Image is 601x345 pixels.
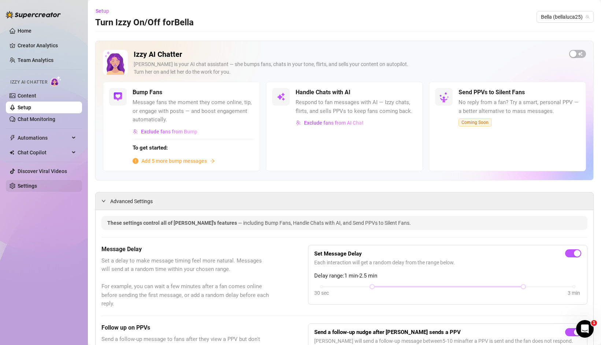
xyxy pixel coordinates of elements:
[439,92,451,104] img: silent-fans-ppv-o-N6Mmdf.svg
[585,15,590,19] span: team
[101,245,271,254] h5: Message Delay
[101,257,271,308] span: Set a delay to make message timing feel more natural. Messages will send at a random time within ...
[6,11,61,18] img: logo-BBDzfeDw.svg
[133,158,138,164] span: info-circle
[141,157,207,165] span: Add 5 more bump messages
[304,120,364,126] span: Exclude fans from AI Chat
[101,323,271,332] h5: Follow up on PPVs
[18,28,31,34] a: Home
[296,88,350,97] h5: Handle Chats with AI
[238,220,411,226] span: — including Bump Fans, Handle Chats with AI, and Send PPVs to Silent Fans.
[101,197,110,205] div: expanded
[133,88,162,97] h5: Bump Fans
[314,289,329,297] div: 30 sec
[314,272,581,280] span: Delay range: 1 min - 2.5 min
[277,92,285,101] img: svg%3e
[459,88,525,97] h5: Send PPVs to Silent Fans
[10,135,15,141] span: thunderbolt
[107,220,238,226] span: These settings control all of [PERSON_NAME]'s features
[18,104,31,110] a: Setup
[95,5,115,17] button: Setup
[541,11,589,22] span: Bella (bellaluca25)
[18,183,37,189] a: Settings
[10,150,14,155] img: Chat Copilot
[18,147,70,158] span: Chat Copilot
[296,98,417,115] span: Respond to fan messages with AI — Izzy chats, flirts, and sells PPVs to keep fans coming back.
[296,120,301,125] img: svg%3e
[591,320,597,326] span: 1
[134,60,563,76] div: [PERSON_NAME] is your AI chat assistant — she bumps fans, chats in your tone, flirts, and sells y...
[110,197,153,205] span: Advanced Settings
[314,258,581,267] span: Each interaction will get a random delay from the range below.
[133,126,198,137] button: Exclude fans from Bump
[134,50,563,59] h2: Izzy AI Chatter
[459,118,491,126] span: Coming Soon
[96,8,109,14] span: Setup
[459,98,580,115] span: No reply from a fan? Try a smart, personal PPV — a better alternative to mass messages.
[95,17,194,29] h3: Turn Izzy On/Off for Bella
[50,76,62,87] img: AI Chatter
[18,57,53,63] a: Team Analytics
[568,289,580,297] div: 3 min
[10,79,47,86] span: Izzy AI Chatter
[114,92,122,101] img: svg%3e
[296,117,364,129] button: Exclude fans from AI Chat
[18,132,70,144] span: Automations
[314,329,461,335] strong: Send a follow-up nudge after [PERSON_NAME] sends a PPV
[576,320,594,338] iframe: Intercom live chat
[141,129,197,135] span: Exclude fans from Bump
[101,199,106,203] span: expanded
[18,93,36,99] a: Content
[210,158,215,164] span: arrow-right
[314,250,362,257] strong: Set Message Delay
[314,337,581,345] span: [PERSON_NAME] will send a follow-up message between 5 - 10 min after a PPV is sent and the fan do...
[18,168,67,174] a: Discover Viral Videos
[18,116,55,122] a: Chat Monitoring
[18,40,76,51] a: Creator Analytics
[133,129,138,134] img: svg%3e
[133,144,168,151] strong: To get started:
[133,98,254,124] span: Message fans the moment they come online, tip, or engage with posts — and boost engagement automa...
[103,50,128,75] img: Izzy AI Chatter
